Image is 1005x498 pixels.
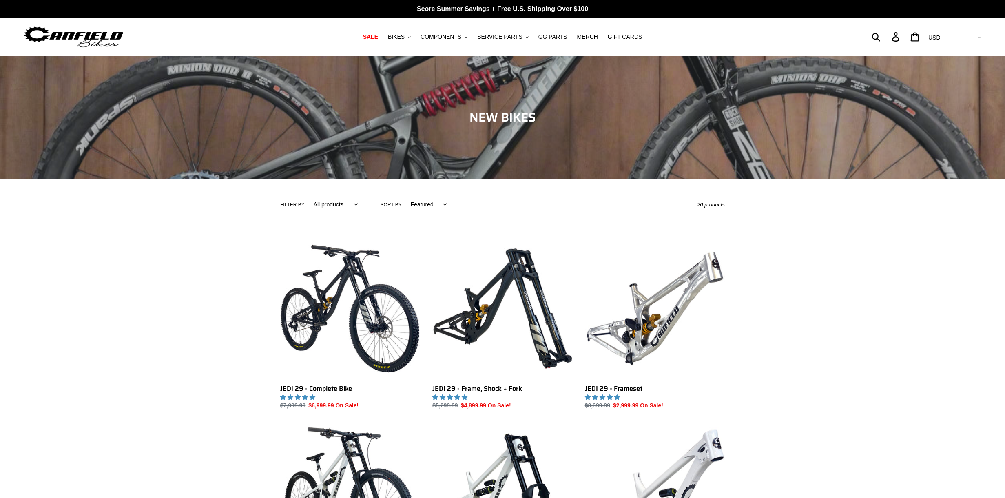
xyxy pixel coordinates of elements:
button: BIKES [384,31,415,42]
a: MERCH [573,31,602,42]
span: BIKES [388,33,405,40]
label: Sort by [381,201,402,208]
a: GG PARTS [534,31,571,42]
span: GG PARTS [538,33,567,40]
span: SERVICE PARTS [477,33,522,40]
img: Canfield Bikes [22,24,124,50]
a: SALE [359,31,382,42]
span: NEW BIKES [469,108,536,127]
input: Search [876,28,897,46]
span: MERCH [577,33,598,40]
span: 20 products [697,201,725,208]
label: Filter by [280,201,305,208]
span: COMPONENTS [421,33,461,40]
span: GIFT CARDS [608,33,642,40]
span: SALE [363,33,378,40]
a: GIFT CARDS [604,31,646,42]
button: SERVICE PARTS [473,31,532,42]
button: COMPONENTS [416,31,472,42]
